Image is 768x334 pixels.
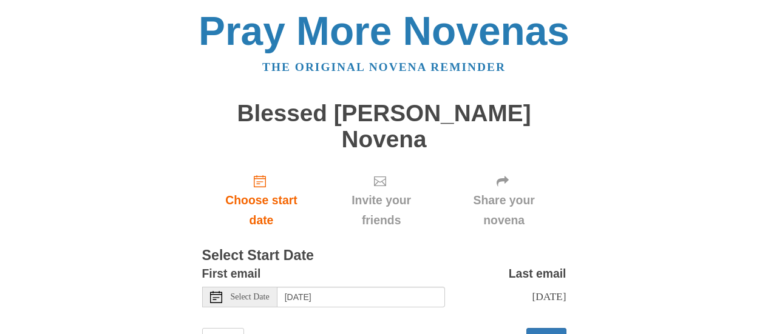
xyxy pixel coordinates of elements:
label: Last email [509,264,566,284]
div: Click "Next" to confirm your start date first. [321,164,441,236]
h1: Blessed [PERSON_NAME] Novena [202,101,566,152]
label: First email [202,264,261,284]
span: Choose start date [214,190,309,230]
a: The original novena reminder [262,61,506,73]
div: Click "Next" to confirm your start date first. [442,164,566,236]
span: Invite your friends [333,190,429,230]
a: Choose start date [202,164,321,236]
span: [DATE] [532,290,566,302]
a: Pray More Novenas [199,8,569,53]
span: Share your novena [454,190,554,230]
h3: Select Start Date [202,248,566,264]
span: Select Date [231,293,270,301]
